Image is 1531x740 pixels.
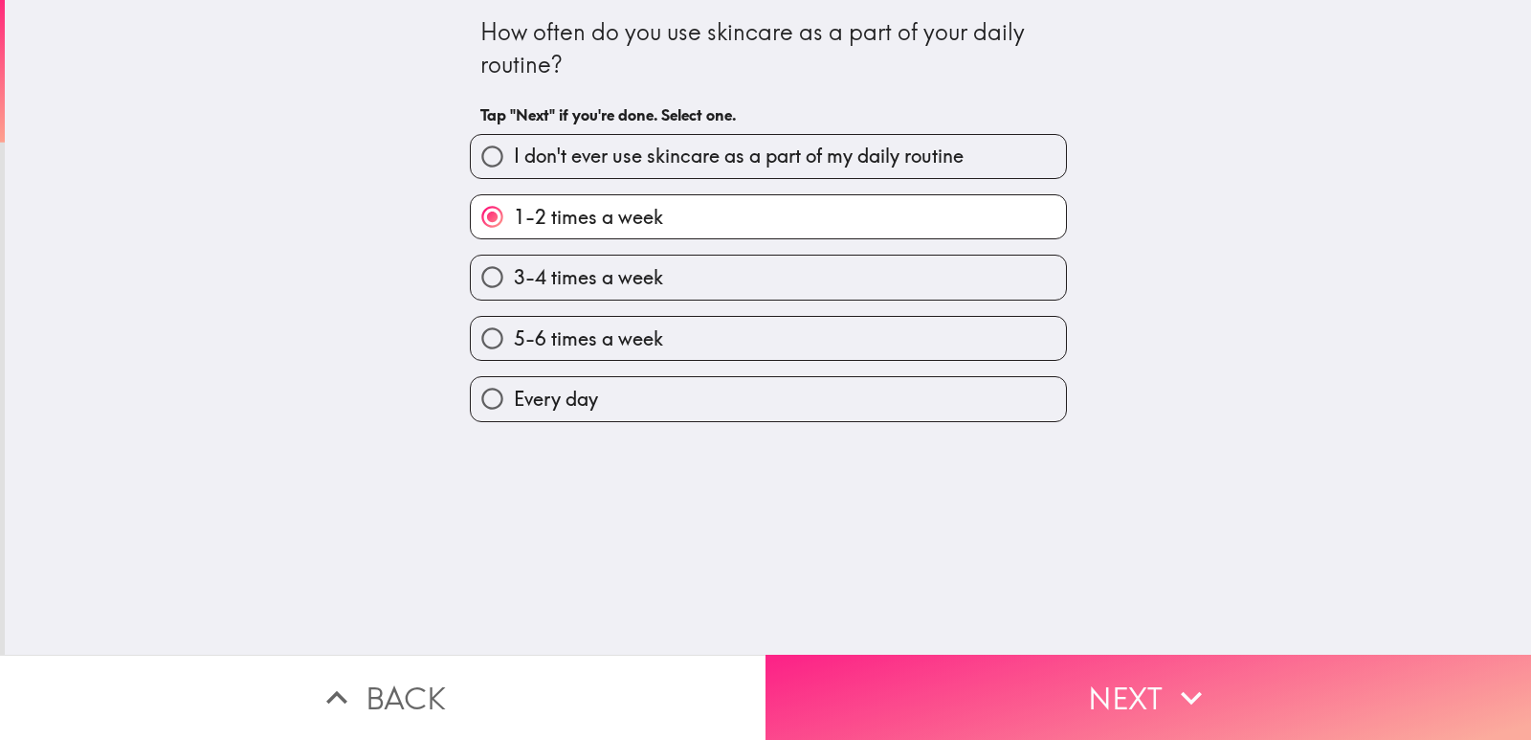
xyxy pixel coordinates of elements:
span: 5-6 times a week [514,325,663,352]
span: 1-2 times a week [514,204,663,231]
span: 3-4 times a week [514,264,663,291]
span: I don't ever use skincare as a part of my daily routine [514,143,964,169]
span: Every day [514,386,598,413]
button: I don't ever use skincare as a part of my daily routine [471,135,1066,178]
h6: Tap "Next" if you're done. Select one. [480,104,1056,125]
button: Next [765,655,1531,740]
button: 5-6 times a week [471,317,1066,360]
button: 1-2 times a week [471,195,1066,238]
div: How often do you use skincare as a part of your daily routine? [480,16,1056,80]
button: 3-4 times a week [471,256,1066,299]
button: Every day [471,377,1066,420]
